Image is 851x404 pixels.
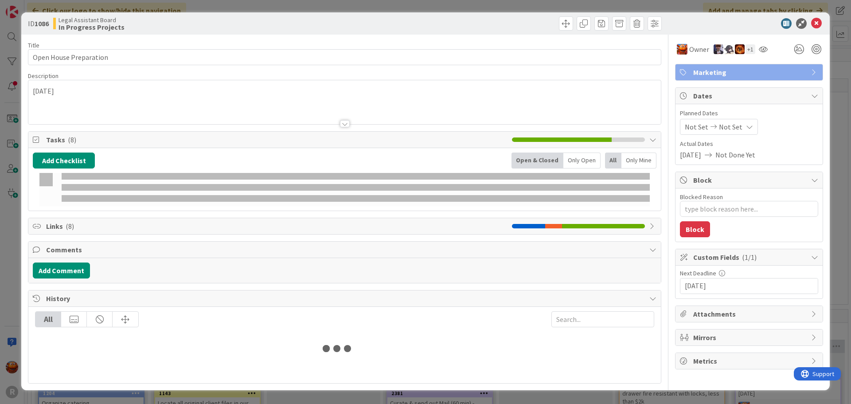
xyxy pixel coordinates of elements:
[28,18,49,29] span: ID
[19,1,40,12] span: Support
[735,44,745,54] img: TR
[46,221,507,231] span: Links
[724,44,734,54] img: KN
[719,122,742,132] span: Not Set
[28,49,661,65] input: type card name here...
[35,312,61,327] div: All
[677,44,687,55] img: KA
[714,44,723,54] img: ML
[693,252,807,263] span: Custom Fields
[693,356,807,366] span: Metrics
[715,149,755,160] span: Not Done Yet
[680,270,818,276] div: Next Deadline
[621,153,656,169] div: Only Mine
[693,175,807,185] span: Block
[693,332,807,343] span: Mirrors
[680,193,723,201] label: Blocked Reason
[511,153,563,169] div: Open & Closed
[685,122,708,132] span: Not Set
[28,72,59,80] span: Description
[746,44,755,54] div: + 1
[693,67,807,78] span: Marketing
[59,16,125,24] span: Legal Assistant Board
[680,109,818,118] span: Planned Dates
[33,153,95,169] button: Add Checklist
[742,253,757,262] span: ( 1/1 )
[33,263,90,278] button: Add Comment
[68,135,76,144] span: ( 8 )
[693,90,807,101] span: Dates
[59,24,125,31] b: In Progress Projects
[680,149,701,160] span: [DATE]
[693,309,807,319] span: Attachments
[35,19,49,28] b: 1086
[685,278,813,294] input: MM/DD/YYYY
[28,41,39,49] label: Title
[66,222,74,231] span: ( 8 )
[605,153,621,169] div: All
[551,311,654,327] input: Search...
[563,153,601,169] div: Only Open
[46,293,645,304] span: History
[33,86,656,96] p: [DATE]
[46,134,507,145] span: Tasks
[680,221,710,237] button: Block
[689,44,709,55] span: Owner
[46,244,645,255] span: Comments
[680,139,818,149] span: Actual Dates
